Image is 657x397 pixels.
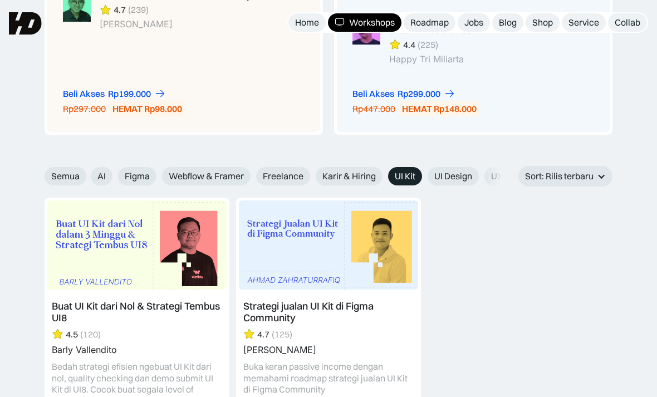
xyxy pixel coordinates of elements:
[128,4,149,16] div: (239)
[352,88,455,100] a: Beli AksesRp299.000
[434,170,472,182] span: UI Design
[404,13,455,32] a: Roadmap
[63,88,166,100] a: Beli AksesRp199.000
[288,13,326,32] a: Home
[418,39,438,51] div: (225)
[398,88,440,100] div: Rp299.000
[608,13,647,32] a: Collab
[328,13,401,32] a: Workshops
[349,17,395,28] div: Workshops
[108,88,151,100] div: Rp199.000
[499,17,517,28] div: Blog
[615,17,640,28] div: Collab
[395,170,415,182] span: UI Kit
[518,166,612,187] div: Sort: Rilis terbaru
[525,170,594,182] div: Sort: Rilis terbaru
[45,167,507,185] form: Email Form
[322,170,376,182] span: Karir & Hiring
[491,170,532,182] span: UX Design
[51,170,80,182] span: Semua
[389,54,544,65] div: Happy Tri Miliarta
[526,13,560,32] a: Shop
[169,170,244,182] span: Webflow & Framer
[63,88,105,100] div: Beli Akses
[352,103,395,115] div: Rp447.000
[568,17,599,28] div: Service
[389,12,544,36] div: Membuat UI Micro Interaction untuk Dribbble Post
[100,19,253,30] div: [PERSON_NAME]
[263,170,303,182] span: Freelance
[112,103,182,115] div: HEMAT Rp98.000
[295,17,319,28] div: Home
[97,170,106,182] span: AI
[403,39,415,51] div: 4.4
[458,13,490,32] a: Jobs
[352,12,544,65] a: Membuat UI Micro Interaction untuk Dribbble Post4.4(225)Happy Tri Miliarta
[63,103,106,115] div: Rp297.000
[532,17,553,28] div: Shop
[402,103,477,115] div: HEMAT Rp148.000
[410,17,449,28] div: Roadmap
[352,88,394,100] div: Beli Akses
[492,13,523,32] a: Blog
[464,17,483,28] div: Jobs
[125,170,150,182] span: Figma
[562,13,606,32] a: Service
[114,4,126,16] div: 4.7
